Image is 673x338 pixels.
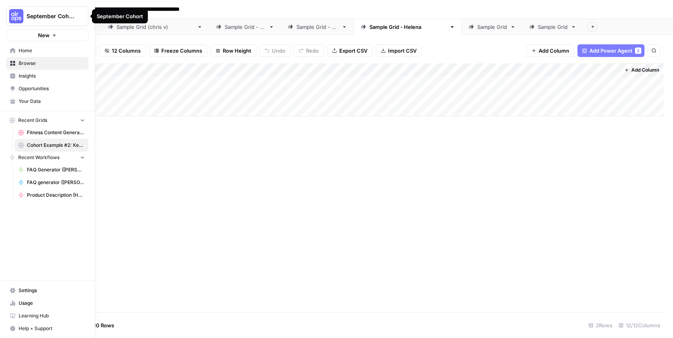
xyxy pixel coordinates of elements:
a: FAQ Generator ([PERSON_NAME]) [15,163,88,176]
a: FAQ generator ([PERSON_NAME]) [15,176,88,189]
div: 2 Rows [585,319,616,332]
img: September Cohort Logo [9,9,23,23]
a: Opportunities [6,82,88,95]
div: Sample Grid - GD [296,23,338,31]
span: FAQ Generator ([PERSON_NAME]) [27,166,85,173]
button: New [6,29,88,41]
a: Your Data [6,95,88,108]
div: Sample Grid [538,23,568,31]
span: Add 10 Rows [82,321,114,329]
button: Add Column [526,44,574,57]
a: Sample Grid - LK [209,19,281,35]
span: Product Description (Helena) [27,192,85,199]
a: Settings [6,284,88,297]
span: Insights [19,72,85,80]
span: Usage [19,300,85,307]
button: Redo [294,44,324,57]
span: Help + Support [19,325,85,332]
span: Recent Grids [18,117,47,124]
span: Import CSV [388,47,417,55]
span: Cohort Example #2: Keyword -> Outline -> Article (Hibaaq A) [27,142,85,149]
a: Browse [6,57,88,70]
button: Freeze Columns [149,44,207,57]
span: Add Power Agent [589,47,633,55]
span: Add Column [539,47,569,55]
span: Undo [272,47,285,55]
a: Cohort Example #2: Keyword -> Outline -> Article (Hibaaq A) [15,139,88,152]
a: Sample Grid - GD [281,19,354,35]
a: Insights [6,70,88,82]
a: Fitness Content Generator ([PERSON_NAME]) [15,126,88,139]
span: Learning Hub [19,312,85,319]
span: 2 [637,47,639,54]
div: 12/12 Columns [616,319,663,332]
button: Add Power Agent2 [577,44,644,57]
a: Sample Grid [522,19,583,35]
div: Sample Grid [477,23,507,31]
button: Row Height [210,44,256,57]
span: Export CSV [339,47,367,55]
button: Import CSV [376,44,422,57]
button: Add Column [621,65,662,75]
span: FAQ generator ([PERSON_NAME]) [27,179,85,186]
div: Sample Grid ([PERSON_NAME]) [117,23,194,31]
div: Sample Grid - LK [225,23,266,31]
a: Product Description (Helena) [15,189,88,201]
span: New [38,31,50,39]
span: Home [19,47,85,54]
span: Settings [19,287,85,294]
span: Your Data [19,98,85,105]
a: Sample Grid - [PERSON_NAME] [354,19,462,35]
a: Learning Hub [6,310,88,322]
a: Usage [6,297,88,310]
button: Help + Support [6,322,88,335]
span: 12 Columns [112,47,141,55]
button: Undo [260,44,291,57]
span: Add Column [631,66,659,74]
span: Redo [306,47,319,55]
span: Freeze Columns [161,47,202,55]
div: 2 [635,47,641,54]
span: Fitness Content Generator ([PERSON_NAME]) [27,129,85,136]
button: Recent Workflows [6,152,88,163]
button: Workspace: September Cohort [6,6,88,26]
div: Sample Grid - [PERSON_NAME] [369,23,446,31]
button: 12 Columns [99,44,146,57]
button: Export CSV [327,44,373,57]
span: Recent Workflows [18,154,59,161]
span: September Cohort [27,12,75,20]
div: September Cohort [97,12,143,20]
span: Opportunities [19,85,85,92]
a: Sample Grid ([PERSON_NAME]) [101,19,209,35]
span: Row Height [223,47,251,55]
a: Home [6,44,88,57]
button: Recent Grids [6,114,88,126]
span: Browse [19,60,85,67]
a: Sample Grid [462,19,522,35]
